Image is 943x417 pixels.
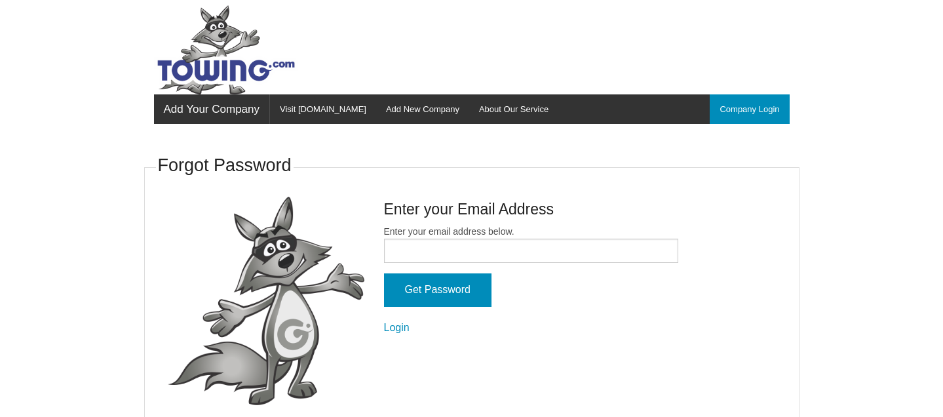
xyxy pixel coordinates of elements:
h4: Enter your Email Address [384,199,678,220]
img: Towing.com Logo [154,5,298,94]
a: Login [384,322,410,333]
img: fox-Presenting.png [168,197,364,406]
h3: Forgot Password [158,153,292,178]
input: Get Password [384,273,491,307]
input: Enter your email address below. [384,239,678,263]
a: Visit [DOMAIN_NAME] [270,94,376,124]
a: Company Login [710,94,789,124]
a: Add New Company [376,94,469,124]
a: Add Your Company [154,94,270,124]
label: Enter your email address below. [384,225,678,263]
a: About Our Service [469,94,558,124]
